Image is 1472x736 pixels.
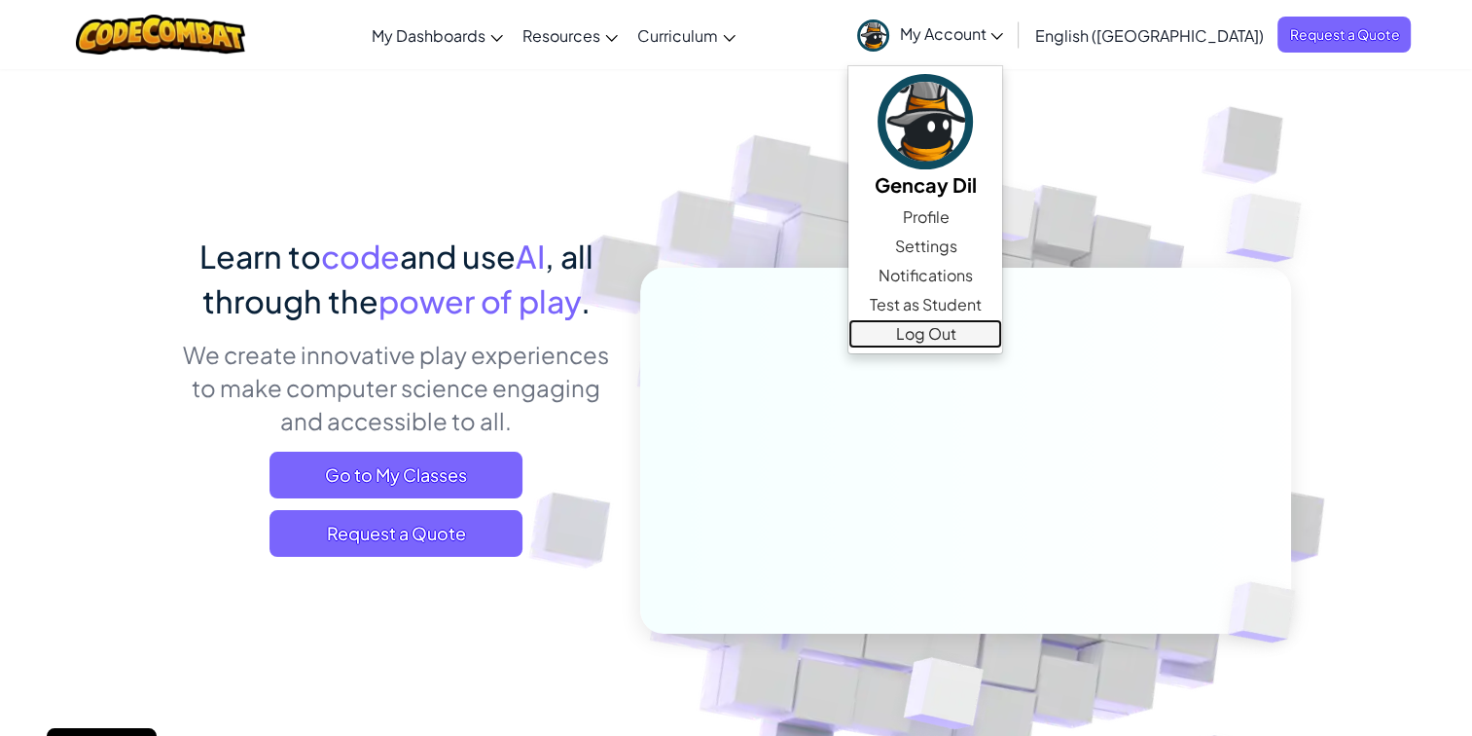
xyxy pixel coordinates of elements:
[199,237,321,276] span: Learn to
[637,25,718,46] span: Curriculum
[1277,17,1411,53] a: Request a Quote
[848,71,1002,202] a: Gencay Dil
[879,264,973,287] span: Notifications
[1024,9,1273,61] a: English ([GEOGRAPHIC_DATA])
[934,145,1074,290] img: Overlap cubes
[182,338,611,437] p: We create innovative play experiences to make computer science engaging and accessible to all.
[1034,25,1263,46] span: English ([GEOGRAPHIC_DATA])
[581,281,591,320] span: .
[516,237,545,276] span: AI
[362,9,513,61] a: My Dashboards
[522,25,600,46] span: Resources
[1187,146,1355,311] img: Overlap cubes
[372,25,485,46] span: My Dashboards
[848,290,1002,319] a: Test as Student
[868,169,983,200] h5: Gencay Dil
[513,9,628,61] a: Resources
[848,261,1002,290] a: Notifications
[848,232,1002,261] a: Settings
[378,281,581,320] span: power of play
[269,452,522,498] a: Go to My Classes
[848,319,1002,349] a: Log Out
[848,202,1002,232] a: Profile
[628,9,745,61] a: Curriculum
[857,19,889,52] img: avatar
[878,74,973,169] img: avatar
[269,510,522,557] a: Request a Quote
[76,15,246,55] img: CodeCombat logo
[321,237,400,276] span: code
[1195,541,1341,683] img: Overlap cubes
[899,23,1003,44] span: My Account
[400,237,516,276] span: and use
[847,4,1013,65] a: My Account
